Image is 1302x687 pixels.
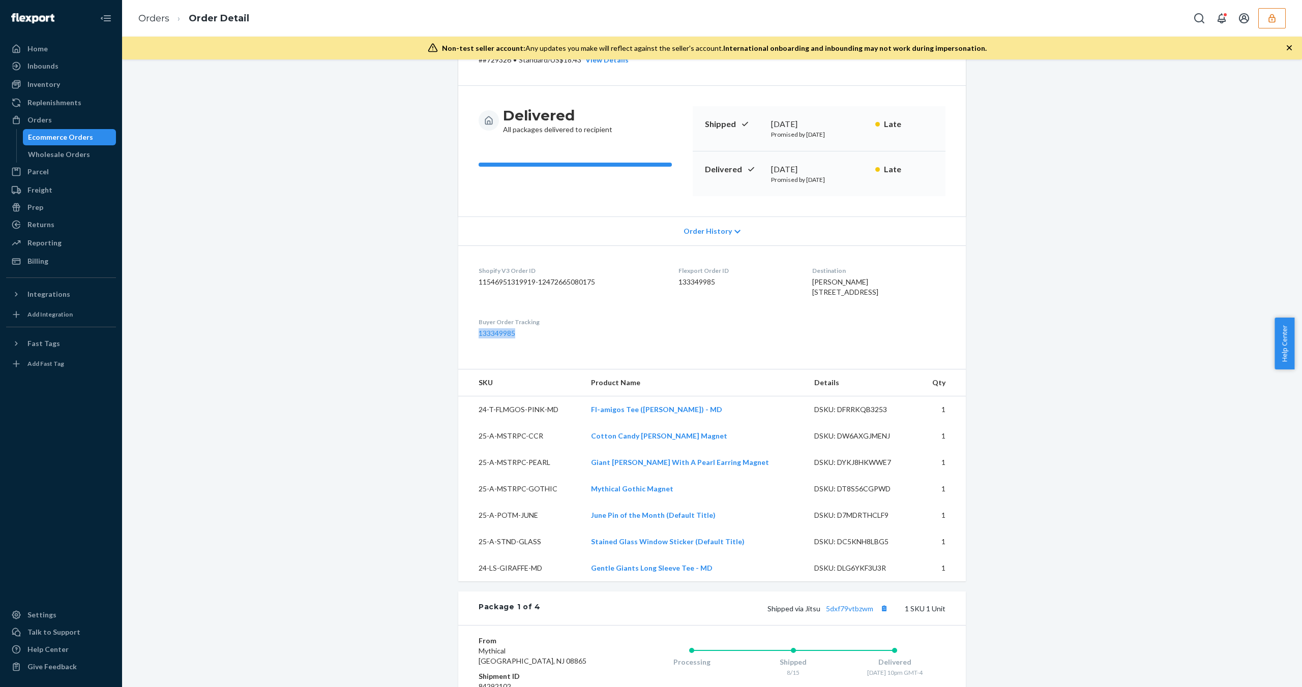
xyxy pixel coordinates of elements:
[591,431,727,440] a: Cotton Candy [PERSON_NAME] Magnet
[723,44,987,52] span: International onboarding and inbounding may not work during impersonation.
[503,106,612,124] h3: Delivered
[918,502,966,528] td: 1
[814,457,910,467] div: DSKU: DYKJ8HKWWE7
[1234,8,1254,28] button: Open account menu
[458,423,583,449] td: 25-A-MSTRPC-CCR
[705,118,763,130] p: Shipped
[814,484,910,494] div: DSKU: DT8S56CGPWD
[918,396,966,423] td: 1
[814,510,910,520] div: DSKU: D7MDRTHCLF9
[27,359,64,368] div: Add Fast Tag
[591,458,769,466] a: Giant [PERSON_NAME] With A Pearl Earring Magnet
[6,306,116,323] a: Add Integration
[27,256,48,266] div: Billing
[541,602,945,615] div: 1 SKU 1 Unit
[6,641,116,658] a: Help Center
[1189,8,1209,28] button: Open Search Box
[877,602,891,615] button: Copy tracking number
[918,449,966,476] td: 1
[814,404,910,415] div: DSKU: DFRRKQB3253
[581,55,629,65] button: View Details
[130,4,257,34] ol: breadcrumbs
[6,659,116,675] button: Give Feedback
[814,431,910,441] div: DSKU: DW6AXGJMENJ
[6,95,116,111] a: Replenishments
[27,662,77,672] div: Give Feedback
[812,277,878,296] span: [PERSON_NAME] [STREET_ADDRESS]
[27,61,58,71] div: Inbounds
[6,624,116,640] a: Talk to Support
[458,528,583,555] td: 25-A-STND-GLASS
[27,115,52,125] div: Orders
[442,43,987,53] div: Any updates you make will reflect against the seller's account.
[23,129,116,145] a: Ecommerce Orders
[27,220,54,230] div: Returns
[27,167,49,177] div: Parcel
[479,646,586,665] span: Mythical [GEOGRAPHIC_DATA], NJ 08865
[11,13,54,23] img: Flexport logo
[771,130,867,139] p: Promised by [DATE]
[6,199,116,215] a: Prep
[458,555,583,581] td: 24-LS-GIRAFFE-MD
[27,289,70,299] div: Integrations
[6,286,116,302] button: Integrations
[844,668,945,677] div: [DATE] 10pm GMT-4
[1211,8,1232,28] button: Open notifications
[6,607,116,623] a: Settings
[27,185,52,195] div: Freight
[743,668,844,677] div: 8/15
[6,58,116,74] a: Inbounds
[918,369,966,396] th: Qty
[705,164,763,175] p: Delivered
[479,602,541,615] div: Package 1 of 4
[591,405,722,414] a: Fl-amigos Tee ([PERSON_NAME]) - MD
[6,182,116,198] a: Freight
[458,449,583,476] td: 25-A-MSTRPC-PEARL
[6,335,116,352] button: Fast Tags
[844,657,945,667] div: Delivered
[641,657,743,667] div: Processing
[743,657,844,667] div: Shipped
[678,277,796,287] dd: 133349985
[918,528,966,555] td: 1
[591,564,713,572] a: Gentle Giants Long Sleeve Tee - MD
[684,226,732,236] span: Order History
[591,537,745,546] a: Stained Glass Window Sticker (Default Title)
[458,502,583,528] td: 25-A-POTM-JUNE
[1275,318,1294,369] button: Help Center
[189,13,249,24] a: Order Detail
[458,369,583,396] th: SKU
[6,216,116,233] a: Returns
[812,266,945,275] dt: Destination
[27,238,62,248] div: Reporting
[442,44,525,52] span: Non-test seller account:
[826,604,873,613] a: 5dxf79vtbzwm
[918,476,966,502] td: 1
[6,164,116,180] a: Parcel
[27,644,69,654] div: Help Center
[771,118,867,130] div: [DATE]
[6,253,116,269] a: Billing
[6,356,116,372] a: Add Fast Tag
[28,149,90,160] div: Wholesale Orders
[479,329,515,337] a: 133349985
[814,537,910,547] div: DSKU: DC5KNH8LBG5
[479,671,600,681] dt: Shipment ID
[767,604,891,613] span: Shipped via Jitsu
[884,164,933,175] p: Late
[27,44,48,54] div: Home
[27,79,60,89] div: Inventory
[479,277,662,287] dd: 11546951319919-12472665080175
[918,423,966,449] td: 1
[96,8,116,28] button: Close Navigation
[479,318,662,326] dt: Buyer Order Tracking
[771,175,867,184] p: Promised by [DATE]
[23,146,116,163] a: Wholesale Orders
[6,112,116,128] a: Orders
[458,476,583,502] td: 25-A-MSTRPC-GOTHIC
[503,106,612,135] div: All packages delivered to recipient
[678,266,796,275] dt: Flexport Order ID
[27,98,81,108] div: Replenishments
